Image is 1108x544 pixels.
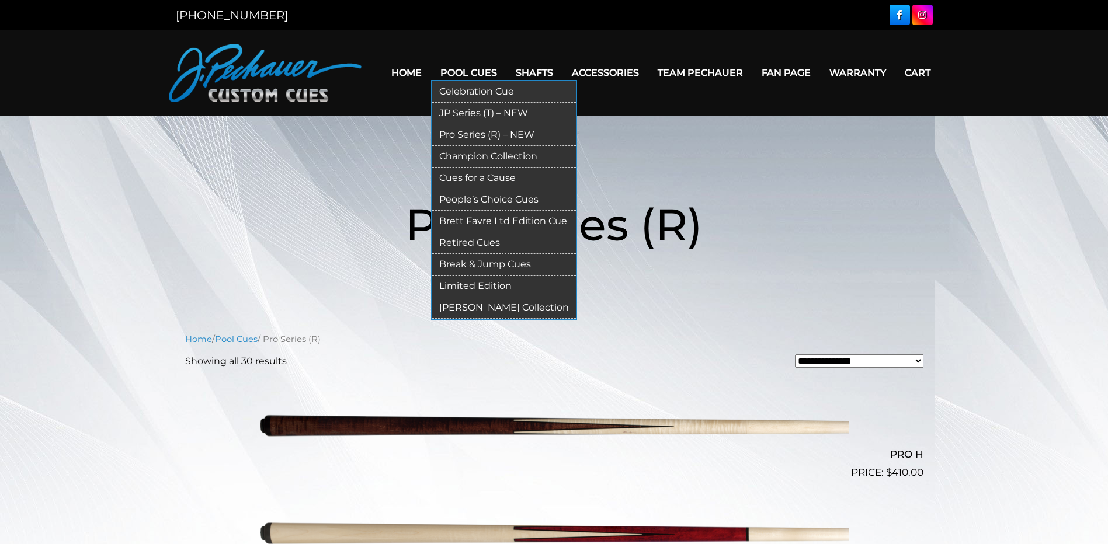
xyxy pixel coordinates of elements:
a: Team Pechauer [648,58,752,88]
span: Pro Series (R) [405,197,703,252]
a: People’s Choice Cues [432,189,576,211]
img: PRO H [259,378,849,476]
a: Pro Series (R) – NEW [432,124,576,146]
a: Cues for a Cause [432,168,576,189]
h2: PRO H [185,444,923,465]
a: Pool Cues [431,58,506,88]
a: Fan Page [752,58,820,88]
a: [PERSON_NAME] Collection [432,297,576,319]
nav: Breadcrumb [185,333,923,346]
a: Shafts [506,58,562,88]
a: Champion Collection [432,146,576,168]
select: Shop order [795,354,923,368]
a: Accessories [562,58,648,88]
a: Retired Cues [432,232,576,254]
a: Home [382,58,431,88]
a: JP Series (T) – NEW [432,103,576,124]
a: Brett Favre Ltd Edition Cue [432,211,576,232]
a: Pool Cues [215,334,258,344]
a: Limited Edition [432,276,576,297]
span: $ [886,466,892,478]
p: Showing all 30 results [185,354,287,368]
bdi: 410.00 [886,466,923,478]
a: [PHONE_NUMBER] [176,8,288,22]
a: Home [185,334,212,344]
a: Cart [895,58,940,88]
a: Warranty [820,58,895,88]
a: Break & Jump Cues [432,254,576,276]
a: Celebration Cue [432,81,576,103]
img: Pechauer Custom Cues [169,44,362,102]
a: PRO H $410.00 [185,378,923,480]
